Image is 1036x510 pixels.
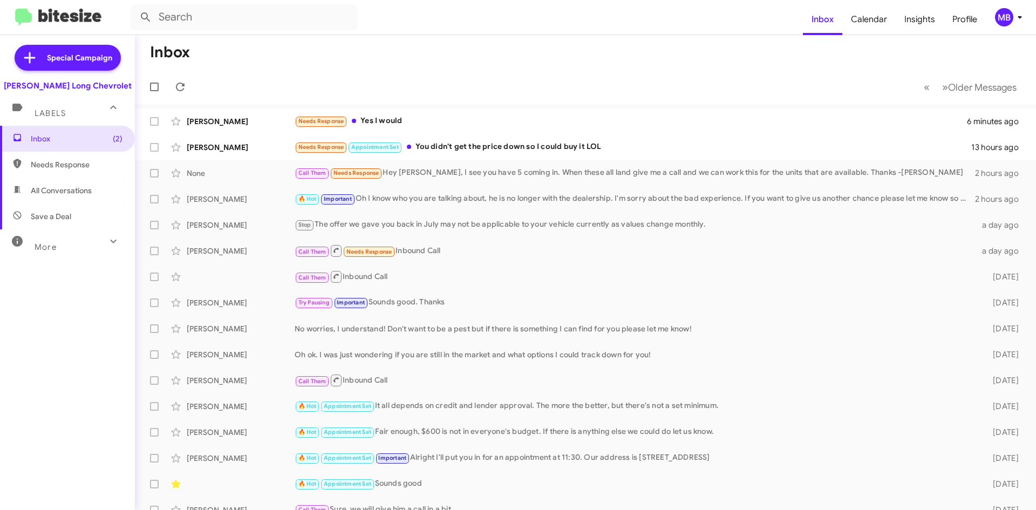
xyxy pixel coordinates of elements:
div: [PERSON_NAME] [187,349,295,360]
span: Labels [35,108,66,118]
div: 2 hours ago [975,194,1027,205]
div: [PERSON_NAME] [187,297,295,308]
a: Special Campaign [15,45,121,71]
span: Stop [298,221,311,228]
span: Needs Response [298,144,344,151]
span: Important [337,299,365,306]
div: None [187,168,295,179]
div: [DATE] [976,297,1027,308]
span: 🔥 Hot [298,454,317,461]
span: Call Them [298,378,326,385]
div: Sounds good. Thanks [295,296,976,309]
a: Inbox [803,4,842,35]
span: Older Messages [948,81,1017,93]
div: Yes I would [295,115,967,127]
div: [PERSON_NAME] Long Chevrolet [4,80,132,91]
div: [DATE] [976,375,1027,386]
div: [PERSON_NAME] [187,453,295,464]
span: Important [324,195,352,202]
div: Inbound Call [295,270,976,283]
input: Search [131,4,357,30]
span: 🔥 Hot [298,195,317,202]
span: Special Campaign [47,52,112,63]
div: [PERSON_NAME] [187,116,295,127]
span: 🔥 Hot [298,480,317,487]
div: Oh I know who you are talking about, he is no longer with the dealership. I'm sorry about the bad... [295,193,975,205]
span: Call Them [298,274,326,281]
div: a day ago [976,246,1027,256]
span: Needs Response [333,169,379,176]
span: Needs Response [346,248,392,255]
button: MB [986,8,1024,26]
h1: Inbox [150,44,190,61]
span: Needs Response [31,159,122,170]
div: [DATE] [976,271,1027,282]
div: [DATE] [976,401,1027,412]
a: Insights [896,4,944,35]
span: Appointment Set [324,454,371,461]
div: Hey [PERSON_NAME], I see you have 5 coming in. When these all land give me a call and we can work... [295,167,975,179]
span: Appointment Set [324,403,371,410]
span: Call Them [298,248,326,255]
span: Call Them [298,169,326,176]
div: 2 hours ago [975,168,1027,179]
span: Appointment Set [324,429,371,436]
button: Next [936,76,1023,98]
div: [DATE] [976,427,1027,438]
span: Appointment Set [351,144,399,151]
div: The offer we gave you back in July may not be applicable to your vehicle currently as values chan... [295,219,976,231]
span: Important [378,454,406,461]
span: Inbox [31,133,122,144]
div: No worries, I understand! Don't want to be a pest but if there is something I can find for you pl... [295,323,976,334]
div: [DATE] [976,453,1027,464]
div: [DATE] [976,323,1027,334]
div: 13 hours ago [971,142,1027,153]
div: [DATE] [976,349,1027,360]
span: Save a Deal [31,211,71,222]
div: Inbound Call [295,244,976,257]
div: It all depends on credit and lender approval. The more the better, but there's not a set minimum. [295,400,976,412]
div: [PERSON_NAME] [187,401,295,412]
nav: Page navigation example [918,76,1023,98]
div: [PERSON_NAME] [187,194,295,205]
div: MB [995,8,1013,26]
span: Try Pausing [298,299,330,306]
div: Alright I'll put you in for an appointment at 11:30. Our address is [STREET_ADDRESS] [295,452,976,464]
div: [DATE] [976,479,1027,489]
div: [PERSON_NAME] [187,427,295,438]
div: Sounds good [295,478,976,490]
div: Fair enough, $600 is not in everyone's budget. If there is anything else we could do let us know. [295,426,976,438]
span: 🔥 Hot [298,429,317,436]
div: [PERSON_NAME] [187,323,295,334]
span: » [942,80,948,94]
button: Previous [917,76,936,98]
div: [PERSON_NAME] [187,375,295,386]
span: All Conversations [31,185,92,196]
div: [PERSON_NAME] [187,142,295,153]
span: More [35,242,57,252]
div: a day ago [976,220,1027,230]
div: [PERSON_NAME] [187,246,295,256]
div: Oh ok. I was just wondering if you are still in the market and what options I could track down fo... [295,349,976,360]
span: Needs Response [298,118,344,125]
span: 🔥 Hot [298,403,317,410]
div: Inbound Call [295,373,976,387]
span: « [924,80,930,94]
span: Appointment Set [324,480,371,487]
div: 6 minutes ago [967,116,1027,127]
a: Profile [944,4,986,35]
span: (2) [113,133,122,144]
a: Calendar [842,4,896,35]
div: [PERSON_NAME] [187,220,295,230]
div: You didn't get the price down so I could buy it LOL [295,141,971,153]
